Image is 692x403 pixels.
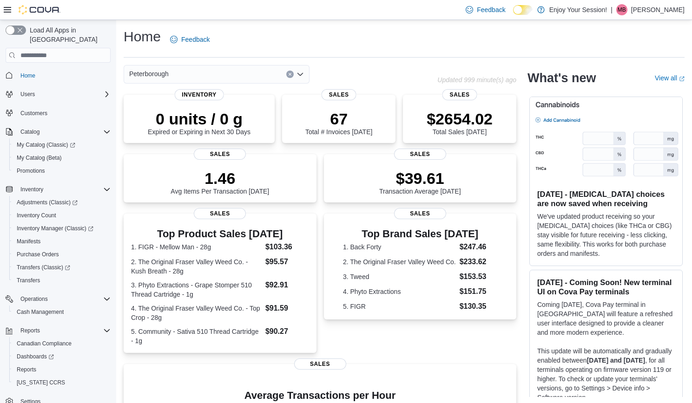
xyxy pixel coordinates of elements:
span: Reports [20,327,40,334]
p: 1.46 [171,169,269,188]
a: Transfers [13,275,44,286]
dt: 2. The Original Fraser Valley Weed Co. - Kush Breath - 28g [131,257,262,276]
span: Reports [13,364,111,375]
span: Sales [442,89,477,100]
h3: Top Brand Sales [DATE] [343,228,497,240]
h4: Average Transactions per Hour [131,390,509,401]
h3: Top Product Sales [DATE] [131,228,309,240]
span: Cash Management [17,308,64,316]
p: | [611,4,613,15]
span: Dashboards [13,351,111,362]
dt: 2. The Original Fraser Valley Weed Co. [343,257,456,266]
a: Promotions [13,165,49,176]
span: Transfers [17,277,40,284]
span: Home [17,69,111,81]
img: Cova [19,5,60,14]
a: Transfers (Classic) [13,262,74,273]
button: Customers [2,106,114,120]
p: This update will be automatically and gradually enabled between , for all terminals operating on ... [537,346,675,402]
a: Purchase Orders [13,249,63,260]
strong: [DATE] and [DATE] [587,357,645,364]
span: Feedback [181,35,210,44]
dd: $95.57 [265,256,309,267]
a: [US_STATE] CCRS [13,377,69,388]
span: My Catalog (Classic) [17,141,75,149]
div: Total Sales [DATE] [427,110,493,136]
dd: $91.59 [265,303,309,314]
p: Enjoy Your Session! [549,4,607,15]
span: Cash Management [13,306,111,318]
span: My Catalog (Beta) [13,152,111,163]
span: Peterborough [129,68,169,79]
a: My Catalog (Classic) [9,138,114,151]
h1: Home [124,27,161,46]
p: [PERSON_NAME] [631,4,685,15]
a: Adjustments (Classic) [13,197,81,208]
div: Transaction Average [DATE] [379,169,461,195]
span: Feedback [477,5,505,14]
a: Canadian Compliance [13,338,75,349]
span: Users [20,91,35,98]
a: Manifests [13,236,44,247]
a: Home [17,70,39,81]
span: [US_STATE] CCRS [17,379,65,386]
span: Manifests [17,238,40,245]
span: Inventory Count [17,212,56,219]
a: Reports [13,364,40,375]
p: 67 [305,110,372,128]
p: We've updated product receiving so your [MEDICAL_DATA] choices (like THCa or CBG) stay visible fo... [537,212,675,258]
a: Feedback [462,0,509,19]
button: Reports [2,324,114,337]
span: Purchase Orders [17,251,59,258]
a: Dashboards [13,351,58,362]
span: Purchase Orders [13,249,111,260]
div: Avg Items Per Transaction [DATE] [171,169,269,195]
dd: $247.46 [460,241,497,253]
span: Reports [17,325,111,336]
dt: 1. FIGR - Mellow Man - 28g [131,242,262,252]
a: Feedback [166,30,213,49]
span: Transfers (Classic) [13,262,111,273]
a: Dashboards [9,350,114,363]
button: Inventory [2,183,114,196]
button: Clear input [286,71,294,78]
span: Promotions [13,165,111,176]
span: Inventory [17,184,111,195]
button: Users [17,89,39,100]
span: Inventory Count [13,210,111,221]
span: Sales [394,149,446,160]
button: Operations [17,293,52,305]
a: Customers [17,108,51,119]
dd: $130.35 [460,301,497,312]
button: [US_STATE] CCRS [9,376,114,389]
span: My Catalog (Classic) [13,139,111,150]
span: Inventory [20,186,43,193]
span: Inventory [174,89,224,100]
dd: $103.36 [265,241,309,253]
a: Inventory Count [13,210,60,221]
dt: 1. Back Forty [343,242,456,252]
dt: 5. Community - Sativa 510 Thread Cartridge - 1g [131,327,262,345]
h2: What's new [527,71,596,85]
span: Operations [17,293,111,305]
span: Manifests [13,236,111,247]
span: Inventory Manager (Classic) [13,223,111,234]
span: Canadian Compliance [17,340,72,347]
span: Customers [17,107,111,119]
span: Sales [322,89,356,100]
p: Updated 999 minute(s) ago [437,76,516,84]
div: Matty Buchan [616,4,627,15]
dd: $90.27 [265,326,309,337]
button: Promotions [9,164,114,177]
dt: 4. The Original Fraser Valley Weed Co. - Top Crop - 28g [131,304,262,322]
button: Inventory [17,184,47,195]
span: Transfers (Classic) [17,264,70,271]
span: Sales [394,208,446,219]
span: Customers [20,110,47,117]
span: Dashboards [17,353,54,360]
a: My Catalog (Beta) [13,152,66,163]
span: Sales [194,149,246,160]
span: Users [17,89,111,100]
h3: [DATE] - Coming Soon! New terminal UI on Cova Pay terminals [537,278,675,296]
span: Home [20,72,35,79]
